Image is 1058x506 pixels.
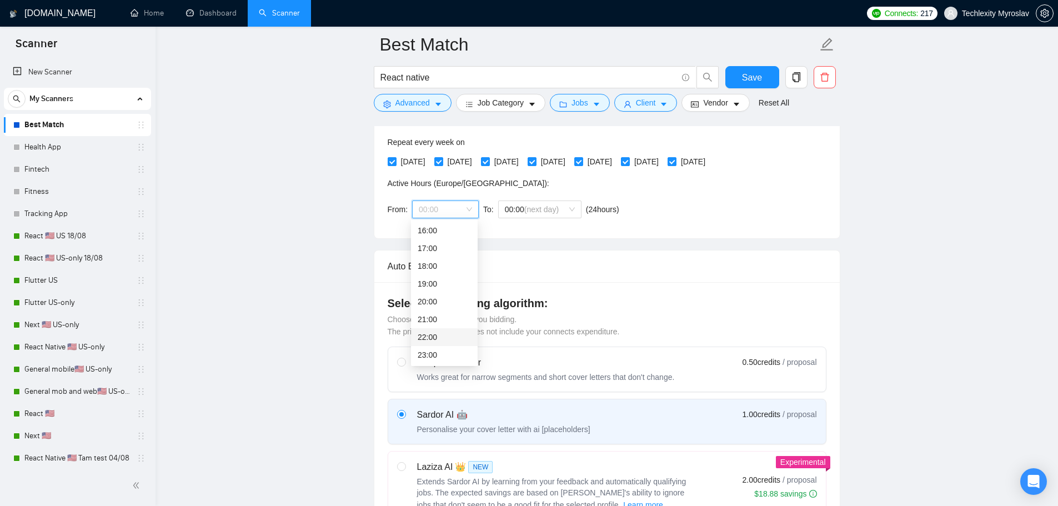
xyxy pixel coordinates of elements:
span: 2.00 credits [743,474,780,486]
span: holder [137,232,146,241]
a: Next 🇺🇸 [24,425,130,447]
div: Open Intercom Messenger [1020,468,1047,495]
div: 20:00 [418,295,471,308]
span: holder [137,187,146,196]
span: 👑 [455,460,466,474]
li: New Scanner [4,61,151,83]
span: holder [137,254,146,263]
span: [DATE] [490,156,523,168]
div: 21:00 [418,313,471,325]
span: folder [559,100,567,108]
div: 20:00 [411,293,478,310]
span: Choose the algorithm for you bidding. The price per proposal does not include your connects expen... [388,315,620,336]
span: holder [137,165,146,174]
input: Scanner name... [380,31,818,58]
button: copy [785,66,808,88]
a: setting [1036,9,1054,18]
span: Client [636,97,656,109]
span: caret-down [660,100,668,108]
span: Active Hours ( Europe/[GEOGRAPHIC_DATA] ): [388,179,549,188]
span: Scanner [7,36,66,59]
span: [DATE] [676,156,710,168]
span: Repeat every week on [388,138,465,147]
a: homeHome [131,8,164,18]
div: $18.88 savings [754,488,816,499]
span: holder [137,298,146,307]
span: holder [137,121,146,129]
h4: Select your bidding algorithm: [388,295,826,311]
a: Fitness [24,181,130,203]
a: Flutter US-only [24,292,130,314]
div: Works great for narrow segments and short cover letters that don't change. [417,372,675,383]
span: 1.00 credits [743,408,780,420]
span: / proposal [783,474,816,485]
a: React Native 🇺🇸 US-only [24,336,130,358]
a: React 🇺🇸 US-only 18/08 [24,247,130,269]
button: userClientcaret-down [614,94,678,112]
span: NEW [468,461,493,473]
span: holder [137,143,146,152]
div: 16:00 [411,222,478,239]
div: Template Bidder [417,356,675,369]
a: Health App [24,136,130,158]
span: holder [137,387,146,396]
span: info-circle [682,74,689,81]
div: Auto Bidding Type [388,251,826,282]
a: Best Match [24,114,130,136]
button: Save [725,66,779,88]
button: search [8,90,26,108]
span: holder [137,320,146,329]
div: Sardor AI 🤖 [417,408,590,422]
span: [DATE] [583,156,616,168]
div: 22:00 [411,328,478,346]
span: copy [786,72,807,82]
div: 22:00 [418,331,471,343]
span: [DATE] [443,156,477,168]
div: 16:00 [418,224,471,237]
span: [DATE] [397,156,430,168]
div: Personalise your cover letter with ai [placeholders] [417,424,590,435]
span: 00:00 [505,201,575,218]
div: 21:00 [411,310,478,328]
a: React 🇺🇸 [24,403,130,425]
span: [DATE] [630,156,663,168]
span: caret-down [434,100,442,108]
span: ( 24 hours) [586,205,619,214]
span: setting [383,100,391,108]
a: New Scanner [13,61,142,83]
span: 0.50 credits [743,356,780,368]
div: 19:00 [418,278,471,290]
img: upwork-logo.png [872,9,881,18]
a: dashboardDashboard [186,8,237,18]
span: edit [820,37,834,52]
span: / proposal [783,409,816,420]
button: search [696,66,719,88]
div: 19:00 [411,275,478,293]
span: delete [814,72,835,82]
span: 00:00 [419,201,472,218]
a: React Native 🇺🇸 Tam test 04/08 [24,447,130,469]
span: setting [1036,9,1053,18]
span: user [624,100,631,108]
a: Reset All [759,97,789,109]
span: holder [137,409,146,418]
a: Fintech [24,158,130,181]
a: Tracking App [24,203,130,225]
span: holder [137,209,146,218]
input: Search Freelance Jobs... [380,71,677,84]
div: 18:00 [418,260,471,272]
span: holder [137,454,146,463]
span: caret-down [733,100,740,108]
span: Job Category [478,97,524,109]
span: [DATE] [536,156,570,168]
a: searchScanner [259,8,300,18]
span: From: [388,205,408,214]
span: bars [465,100,473,108]
span: holder [137,343,146,352]
span: Connects: [885,7,918,19]
div: 17:00 [418,242,471,254]
span: My Scanners [29,88,73,110]
span: holder [137,432,146,440]
button: settingAdvancedcaret-down [374,94,452,112]
span: (next day) [524,205,559,214]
